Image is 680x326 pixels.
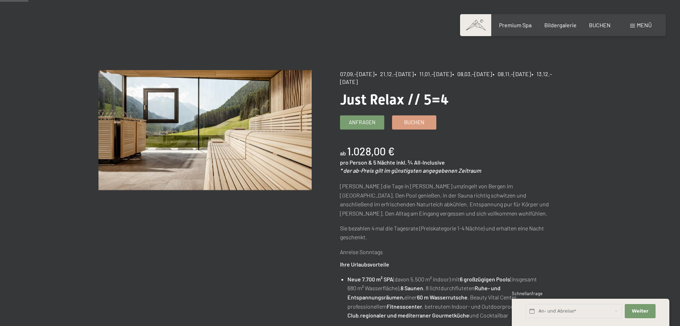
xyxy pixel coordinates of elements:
[401,285,423,291] strong: 8 Saunen
[375,70,414,77] span: • 21.12.–[DATE]
[340,150,346,156] span: ab
[347,276,393,282] strong: Neue 7.700 m² SPA
[387,303,422,310] strong: Fitnesscenter
[417,294,467,301] strong: 60 m Wasserrutsche
[340,91,449,108] span: Just Relax // 5=4
[347,145,395,158] b: 1.028,00 €
[414,70,452,77] span: • 11.01.–[DATE]
[544,22,577,28] a: Bildergalerie
[340,182,554,218] p: [PERSON_NAME] die Tage in [PERSON_NAME] umzingelt von Bergen im [GEOGRAPHIC_DATA]. Den Pool genie...
[98,70,312,190] img: Just Relax // 5=4
[499,22,532,28] a: Premium Spa
[340,167,481,174] em: * der ab-Preis gilt im günstigsten angegebenen Zeitraum
[340,159,372,166] span: pro Person &
[373,159,395,166] span: 5 Nächte
[340,70,374,77] span: 07.09.–[DATE]
[340,247,554,257] p: Anreise Sonntags
[392,116,436,129] a: Buchen
[452,70,492,77] span: • 08.03.–[DATE]
[340,224,554,242] p: Sie bezahlen 4 mal die Tagesrate (Preiskategorie 1-4 Nächte) und erhalten eine Nacht geschenkt.
[347,275,554,320] li: (davon 5.500 m² indoor) mit (insgesamt 680 m² Wasserfläche), , 8 lichtdurchfluteten einer , Beaut...
[460,276,510,282] strong: 6 großzügigen Pools
[512,291,543,296] span: Schnellanfrage
[589,22,611,28] a: BUCHEN
[349,119,375,126] span: Anfragen
[404,119,424,126] span: Buchen
[632,308,648,314] span: Weiter
[360,312,469,319] strong: regionaler und mediterraner Gourmetküche
[396,159,445,166] span: inkl. ¾ All-Inclusive
[625,304,655,319] button: Weiter
[637,22,652,28] span: Menü
[340,261,389,268] strong: Ihre Urlaubsvorteile
[493,70,531,77] span: • 08.11.–[DATE]
[340,116,384,129] a: Anfragen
